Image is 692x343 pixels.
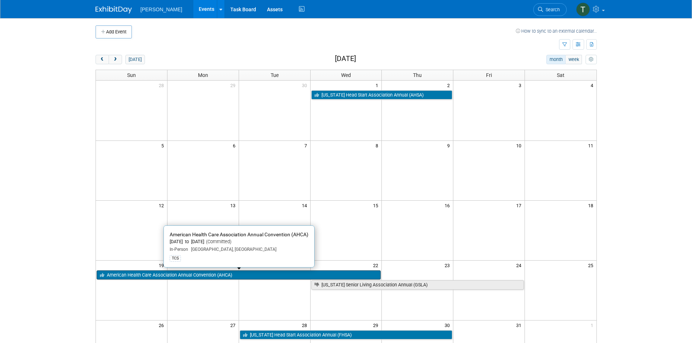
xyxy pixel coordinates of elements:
[446,81,453,90] span: 2
[515,201,525,210] span: 17
[304,141,310,150] span: 7
[170,232,308,237] span: American Health Care Association Annual Convention (AHCA)
[375,81,381,90] span: 1
[486,72,492,78] span: Fri
[589,57,594,62] i: Personalize Calendar
[590,320,596,330] span: 1
[230,201,239,210] span: 13
[444,201,453,210] span: 16
[444,261,453,270] span: 23
[587,141,596,150] span: 11
[198,72,208,78] span: Mon
[96,6,132,13] img: ExhibitDay
[335,55,356,63] h2: [DATE]
[141,7,182,12] span: [PERSON_NAME]
[188,247,276,252] span: [GEOGRAPHIC_DATA], [GEOGRAPHIC_DATA]
[96,25,132,38] button: Add Event
[586,55,596,64] button: myCustomButton
[97,270,381,280] a: American Health Care Association Annual Convention (AHCA)
[444,320,453,330] span: 30
[587,261,596,270] span: 25
[158,81,167,90] span: 28
[204,239,231,244] span: (Committed)
[375,141,381,150] span: 8
[301,320,310,330] span: 28
[232,141,239,150] span: 6
[158,201,167,210] span: 12
[158,320,167,330] span: 26
[446,141,453,150] span: 9
[127,72,136,78] span: Sun
[301,81,310,90] span: 30
[546,55,566,64] button: month
[170,255,181,262] div: TCS
[341,72,351,78] span: Wed
[96,55,109,64] button: prev
[170,239,308,245] div: [DATE] to [DATE]
[372,201,381,210] span: 15
[587,201,596,210] span: 18
[271,72,279,78] span: Tue
[109,55,122,64] button: next
[301,201,310,210] span: 14
[515,320,525,330] span: 31
[170,247,188,252] span: In-Person
[533,3,567,16] a: Search
[230,320,239,330] span: 27
[518,81,525,90] span: 3
[161,141,167,150] span: 5
[311,280,524,290] a: [US_STATE] Senior Living Association Annual (GSLA)
[240,330,453,340] a: [US_STATE] Head Start Association Annual (FHSA)
[515,261,525,270] span: 24
[413,72,422,78] span: Thu
[515,141,525,150] span: 10
[372,320,381,330] span: 29
[590,81,596,90] span: 4
[311,90,453,100] a: [US_STATE] Head Start Association Annual (AHSA)
[372,261,381,270] span: 22
[565,55,582,64] button: week
[576,3,590,16] img: Traci Varon
[230,81,239,90] span: 29
[125,55,145,64] button: [DATE]
[543,7,560,12] span: Search
[516,28,597,34] a: How to sync to an external calendar...
[557,72,564,78] span: Sat
[158,261,167,270] span: 19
